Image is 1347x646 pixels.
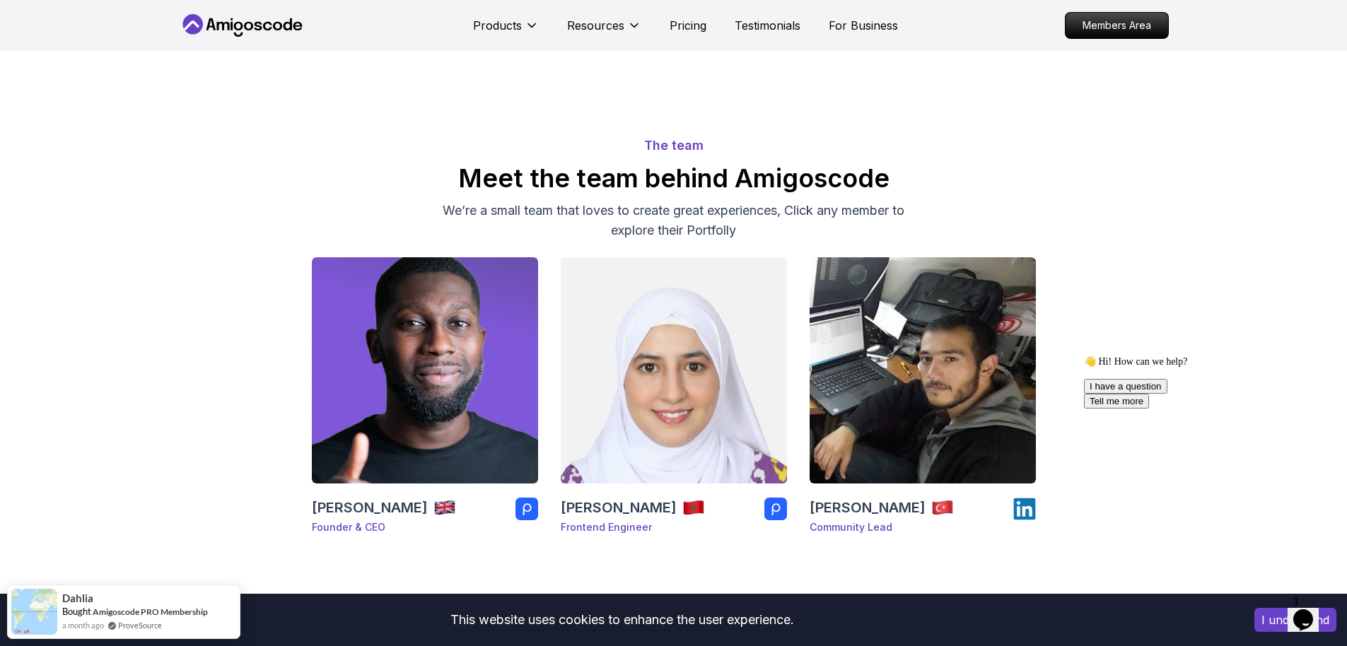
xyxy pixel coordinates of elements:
[6,6,109,17] span: 👋 Hi! How can we help?
[312,498,428,517] h3: [PERSON_NAME]
[312,520,456,534] p: Founder & CEO
[6,44,71,59] button: Tell me more
[473,17,539,45] button: Products
[312,257,538,546] a: Nelson Djalo_team[PERSON_NAME]team member countryFounder & CEO
[312,257,538,483] img: Nelson Djalo_team
[1065,12,1169,39] a: Members Area
[179,164,1169,192] h2: Meet the team behind Amigoscode
[735,17,800,34] a: Testimonials
[1066,13,1168,38] p: Members Area
[810,257,1036,483] img: Ömer Fadil_team
[555,252,793,489] img: Chaimaa Safi_team
[810,498,926,517] h3: [PERSON_NAME]
[1288,589,1333,632] iframe: chat widget
[567,17,641,45] button: Resources
[118,619,162,631] a: ProveSource
[473,17,522,34] p: Products
[561,498,677,517] h3: [PERSON_NAME]
[810,257,1036,546] a: Ömer Fadil_team[PERSON_NAME]team member countryCommunity Lead
[11,604,1233,635] div: This website uses cookies to enhance the user experience.
[931,496,954,519] img: team member country
[436,201,911,240] p: We’re a small team that loves to create great experiences, Click any member to explore their Port...
[567,17,624,34] p: Resources
[433,496,456,519] img: team member country
[670,17,706,34] a: Pricing
[62,606,91,617] span: Bought
[561,520,705,534] p: Frontend Engineer
[1078,350,1333,582] iframe: chat widget
[810,520,954,534] p: Community Lead
[93,606,208,617] a: Amigoscode PRO Membership
[682,496,705,519] img: team member country
[1254,608,1336,632] button: Accept cookies
[829,17,898,34] a: For Business
[62,592,93,604] span: Dahlia
[62,619,104,631] span: a month ago
[6,29,89,44] button: I have a question
[561,257,787,546] a: Chaimaa Safi_team[PERSON_NAME]team member countryFrontend Engineer
[179,136,1169,155] p: The team
[11,589,57,635] img: provesource social proof notification image
[6,6,260,59] div: 👋 Hi! How can we help?I have a questionTell me more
